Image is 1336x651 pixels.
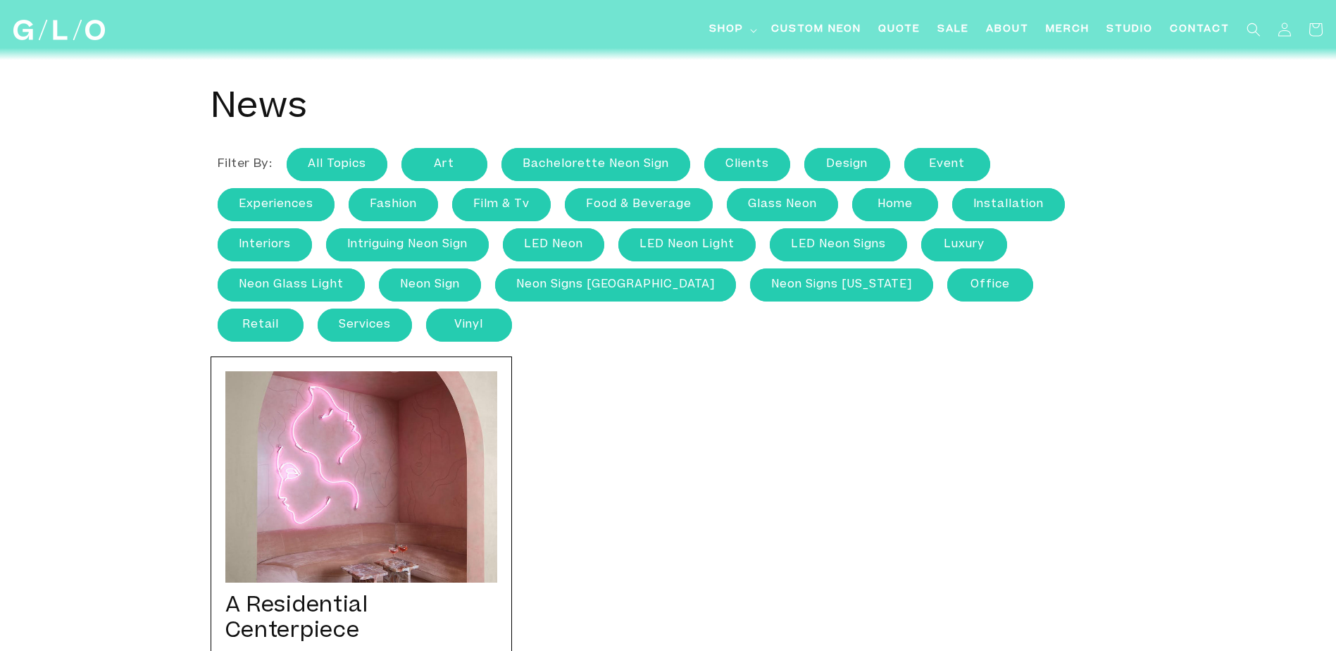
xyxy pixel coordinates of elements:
[929,14,978,46] a: SALE
[318,309,412,342] a: services
[218,228,312,261] a: interiors
[218,309,304,342] a: retail
[770,228,907,261] a: LED neon signs
[937,23,969,37] span: SALE
[978,14,1037,46] a: About
[501,148,690,181] a: Bachelorette Neon Sign
[921,228,1007,261] a: luxury
[218,188,335,221] a: experiences
[947,268,1033,302] a: office
[287,148,387,181] a: All Topics
[904,148,990,181] a: event
[952,188,1065,221] a: Installation
[763,14,870,46] a: Custom Neon
[1037,14,1098,46] a: Merch
[495,268,736,302] a: neon signs [GEOGRAPHIC_DATA]
[349,188,438,221] a: fashion
[804,148,890,181] a: Design
[1238,14,1269,45] summary: Search
[1161,14,1238,46] a: Contact
[704,148,790,181] a: clients
[701,14,763,46] summary: Shop
[13,20,105,40] img: GLO Studio
[878,23,920,37] span: Quote
[618,228,756,261] a: LED neon light
[1046,23,1090,37] span: Merch
[852,188,938,221] a: home
[452,188,551,221] a: film & tv
[771,23,861,37] span: Custom Neon
[870,14,929,46] a: Quote
[503,228,604,261] a: LED Neon
[1106,23,1153,37] span: Studio
[986,23,1029,37] span: About
[1098,14,1161,46] a: Studio
[218,268,365,302] a: neon glass light
[709,23,744,37] span: Shop
[1082,454,1336,651] iframe: Chat Widget
[1170,23,1230,37] span: Contact
[565,188,713,221] a: food & beverage
[8,15,110,46] a: GLO Studio
[379,268,481,302] a: neon sign
[401,148,487,181] a: art
[750,268,933,302] a: neon signs [US_STATE]
[218,154,273,175] li: Filter by:
[426,309,512,342] a: Vinyl
[727,188,838,221] a: Glass Neon
[211,88,1126,130] h1: News
[326,228,489,261] a: intriguing neon sign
